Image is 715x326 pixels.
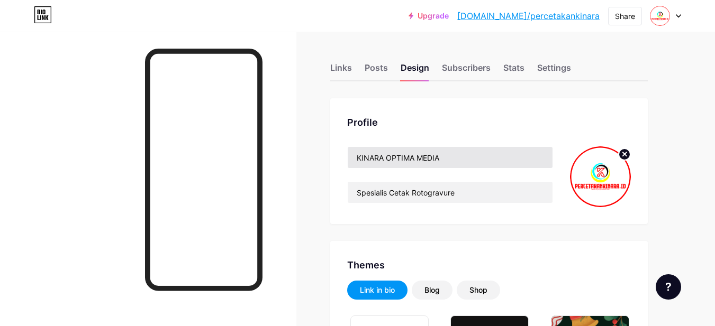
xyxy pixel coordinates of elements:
[537,61,571,80] div: Settings
[330,61,352,80] div: Links
[409,12,449,20] a: Upgrade
[615,11,635,22] div: Share
[348,182,553,203] input: Bio
[650,6,670,26] img: percetakankinara
[570,146,631,207] img: percetakankinara
[401,61,429,80] div: Design
[360,285,395,295] div: Link in bio
[348,147,553,168] input: Name
[365,61,388,80] div: Posts
[442,61,491,80] div: Subscribers
[457,10,600,22] a: [DOMAIN_NAME]/percetakankinara
[503,61,524,80] div: Stats
[469,285,487,295] div: Shop
[424,285,440,295] div: Blog
[347,115,631,129] div: Profile
[347,258,631,272] div: Themes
